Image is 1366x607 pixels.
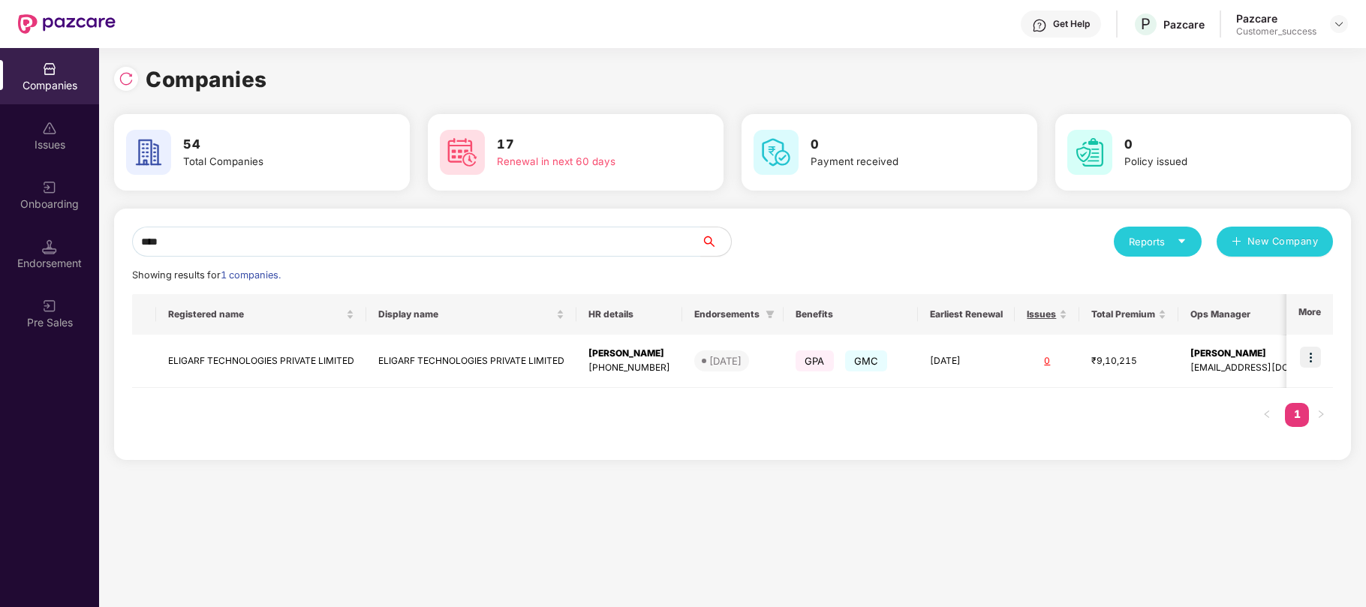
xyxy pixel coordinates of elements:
[754,130,799,175] img: svg+xml;base64,PHN2ZyB4bWxucz0iaHR0cDovL3d3dy53My5vcmcvMjAwMC9zdmciIHdpZHRoPSI2MCIgaGVpZ2h0PSI2MC...
[1177,236,1187,246] span: caret-down
[42,121,57,136] img: svg+xml;base64,PHN2ZyBpZD0iSXNzdWVzX2Rpc2FibGVkIiB4bWxucz0iaHR0cDovL3d3dy53My5vcmcvMjAwMC9zdmciIH...
[1255,403,1279,427] li: Previous Page
[42,180,57,195] img: svg+xml;base64,PHN2ZyB3aWR0aD0iMjAiIGhlaWdodD0iMjAiIHZpZXdCb3g9IjAgMCAyMCAyMCIgZmlsbD0ibm9uZSIgeG...
[1053,18,1090,30] div: Get Help
[1255,403,1279,427] button: left
[156,335,366,388] td: ELIGARF TECHNOLOGIES PRIVATE LIMITED
[1163,17,1205,32] div: Pazcare
[1190,347,1346,361] div: [PERSON_NAME]
[42,62,57,77] img: svg+xml;base64,PHN2ZyBpZD0iQ29tcGFuaWVzIiB4bWxucz0iaHR0cDovL3d3dy53My5vcmcvMjAwMC9zdmciIHdpZHRoPS...
[378,308,553,320] span: Display name
[1190,308,1334,320] span: Ops Manager
[1333,18,1345,30] img: svg+xml;base64,PHN2ZyBpZD0iRHJvcGRvd24tMzJ4MzIiIHhtbG5zPSJodHRwOi8vd3d3LnczLm9yZy8yMDAwL3N2ZyIgd2...
[796,350,834,371] span: GPA
[1316,410,1325,419] span: right
[1129,234,1187,249] div: Reports
[1236,26,1316,38] div: Customer_success
[1027,308,1056,320] span: Issues
[1309,403,1333,427] button: right
[1286,294,1333,335] th: More
[126,130,171,175] img: svg+xml;base64,PHN2ZyB4bWxucz0iaHR0cDovL3d3dy53My5vcmcvMjAwMC9zdmciIHdpZHRoPSI2MCIgaGVpZ2h0PSI2MC...
[1124,154,1301,170] div: Policy issued
[366,335,576,388] td: ELIGARF TECHNOLOGIES PRIVATE LIMITED
[1285,403,1309,427] li: 1
[1232,236,1241,248] span: plus
[784,294,918,335] th: Benefits
[497,154,674,170] div: Renewal in next 60 days
[1067,130,1112,175] img: svg+xml;base64,PHN2ZyB4bWxucz0iaHR0cDovL3d3dy53My5vcmcvMjAwMC9zdmciIHdpZHRoPSI2MCIgaGVpZ2h0PSI2MC...
[119,71,134,86] img: svg+xml;base64,PHN2ZyBpZD0iUmVsb2FkLTMyeDMyIiB4bWxucz0iaHR0cDovL3d3dy53My5vcmcvMjAwMC9zdmciIHdpZH...
[1141,15,1151,33] span: P
[221,269,281,281] span: 1 companies.
[1079,294,1178,335] th: Total Premium
[766,310,775,319] span: filter
[811,154,988,170] div: Payment received
[1285,403,1309,425] a: 1
[588,361,670,375] div: [PHONE_NUMBER]
[700,227,732,257] button: search
[709,353,742,368] div: [DATE]
[700,236,731,248] span: search
[132,269,281,281] span: Showing results for
[576,294,682,335] th: HR details
[694,308,760,320] span: Endorsements
[146,63,267,96] h1: Companies
[845,350,888,371] span: GMC
[1217,227,1333,257] button: plusNew Company
[1300,347,1321,368] img: icon
[918,335,1015,388] td: [DATE]
[1309,403,1333,427] li: Next Page
[1027,354,1067,368] div: 0
[183,135,360,155] h3: 54
[497,135,674,155] h3: 17
[1015,294,1079,335] th: Issues
[18,14,116,34] img: New Pazcare Logo
[811,135,988,155] h3: 0
[1124,135,1301,155] h3: 0
[156,294,366,335] th: Registered name
[366,294,576,335] th: Display name
[42,239,57,254] img: svg+xml;base64,PHN2ZyB3aWR0aD0iMTQuNSIgaGVpZ2h0PSIxNC41IiB2aWV3Qm94PSIwIDAgMTYgMTYiIGZpbGw9Im5vbm...
[1091,308,1155,320] span: Total Premium
[1247,234,1319,249] span: New Company
[1262,410,1271,419] span: left
[1091,354,1166,368] div: ₹9,10,215
[1236,11,1316,26] div: Pazcare
[183,154,360,170] div: Total Companies
[42,299,57,314] img: svg+xml;base64,PHN2ZyB3aWR0aD0iMjAiIGhlaWdodD0iMjAiIHZpZXdCb3g9IjAgMCAyMCAyMCIgZmlsbD0ibm9uZSIgeG...
[763,305,778,323] span: filter
[440,130,485,175] img: svg+xml;base64,PHN2ZyB4bWxucz0iaHR0cDovL3d3dy53My5vcmcvMjAwMC9zdmciIHdpZHRoPSI2MCIgaGVpZ2h0PSI2MC...
[168,308,343,320] span: Registered name
[1190,361,1346,375] div: [EMAIL_ADDRESS][DOMAIN_NAME]
[1032,18,1047,33] img: svg+xml;base64,PHN2ZyBpZD0iSGVscC0zMngzMiIgeG1sbnM9Imh0dHA6Ly93d3cudzMub3JnLzIwMDAvc3ZnIiB3aWR0aD...
[588,347,670,361] div: [PERSON_NAME]
[918,294,1015,335] th: Earliest Renewal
